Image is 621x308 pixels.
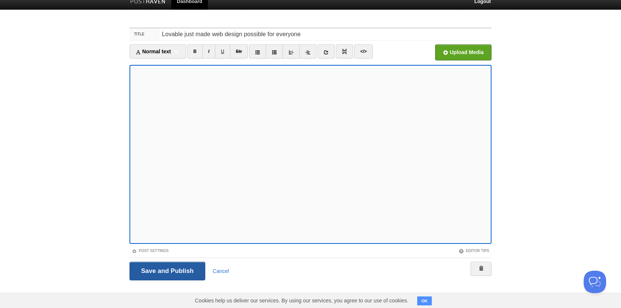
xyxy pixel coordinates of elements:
[230,44,248,59] a: Str
[202,44,215,59] a: I
[132,249,169,253] a: Post Settings
[584,271,606,293] iframe: Help Scout Beacon - Open
[129,28,160,40] label: Title
[417,296,432,305] button: OK
[215,44,230,59] a: U
[236,49,242,54] del: Str
[354,44,372,59] a: </>
[129,262,205,280] input: Save and Publish
[187,44,203,59] a: B
[459,249,489,253] a: Editor Tips
[213,268,229,274] a: Cancel
[135,48,171,54] span: Normal text
[342,49,347,54] img: pagebreak-icon.png
[187,293,416,308] span: Cookies help us deliver our services. By using our services, you agree to our use of cookies.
